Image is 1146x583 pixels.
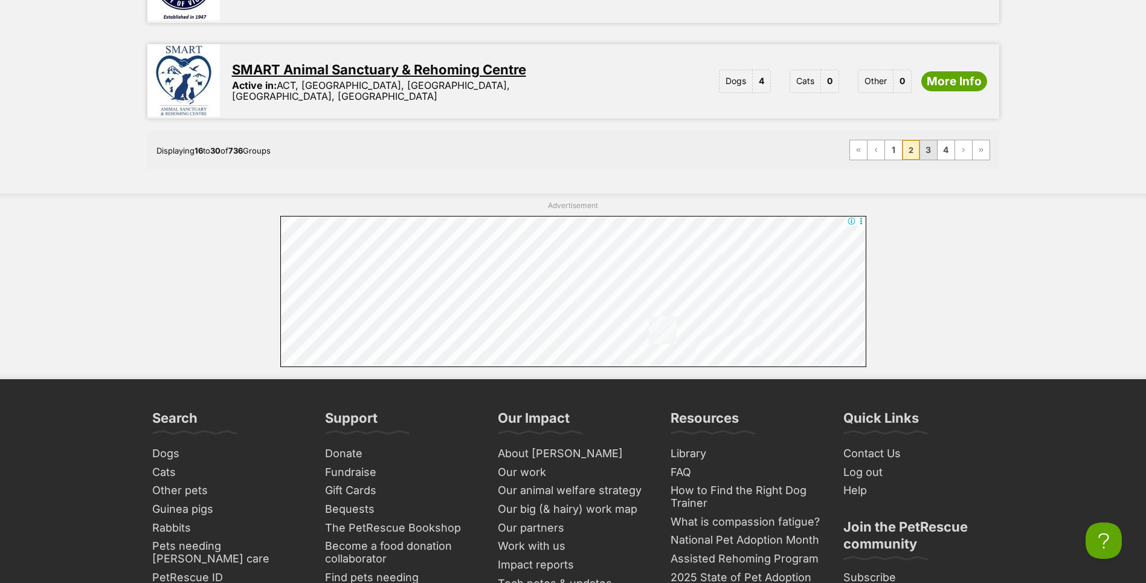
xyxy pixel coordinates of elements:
[232,80,610,102] div: ACT, [GEOGRAPHIC_DATA], [GEOGRAPHIC_DATA], [GEOGRAPHIC_DATA], [GEOGRAPHIC_DATA]
[493,537,654,556] a: Work with us
[903,140,919,160] span: Page 2
[885,140,902,160] a: Page 1
[666,513,826,532] a: What is compassion fatigue?
[850,140,867,160] a: First page
[938,140,954,160] a: Page 4
[147,519,308,538] a: Rabbits
[843,409,919,434] h3: Quick Links
[280,216,866,367] iframe: Advertisement
[493,445,654,463] a: About [PERSON_NAME]
[719,70,753,93] span: Dogs
[973,140,990,160] a: Last page
[232,62,526,77] a: SMART Animal Sanctuary & Rehoming Centre
[1086,523,1122,559] iframe: Help Scout Beacon - Open
[493,481,654,500] a: Our animal welfare strategy
[493,556,654,575] a: Impact reports
[320,481,481,500] a: Gift Cards
[753,70,771,93] span: 4
[666,550,826,568] a: Assisted Rehoming Program
[325,409,378,434] h3: Support
[320,463,481,482] a: Fundraise
[849,140,990,160] nav: Pagination
[228,146,243,155] strong: 736
[955,140,972,160] a: Next page
[821,70,839,93] span: 0
[147,44,220,117] img: SMART Animal Sanctuary & Rehoming Centre
[671,409,739,434] h3: Resources
[147,445,308,463] a: Dogs
[320,500,481,519] a: Bequests
[493,500,654,519] a: Our big (& hairy) work map
[156,146,271,155] span: Displaying to of Groups
[147,481,308,500] a: Other pets
[666,481,826,512] a: How to Find the Right Dog Trainer
[893,70,912,93] span: 0
[839,481,999,500] a: Help
[839,463,999,482] a: Log out
[195,146,203,155] strong: 16
[147,463,308,482] a: Cats
[666,463,826,482] a: FAQ
[666,531,826,550] a: National Pet Adoption Month
[858,70,893,93] span: Other
[498,409,570,434] h3: Our Impact
[493,463,654,482] a: Our work
[843,518,994,559] h3: Join the PetRescue community
[320,445,481,463] a: Donate
[147,500,308,519] a: Guinea pigs
[868,140,884,160] a: Previous page
[790,70,821,93] span: Cats
[320,519,481,538] a: The PetRescue Bookshop
[147,537,308,568] a: Pets needing [PERSON_NAME] care
[920,140,937,160] a: Page 3
[921,71,987,92] a: More Info
[152,409,198,434] h3: Search
[839,445,999,463] a: Contact Us
[320,537,481,568] a: Become a food donation collaborator
[493,519,654,538] a: Our partners
[232,79,277,91] span: Active in:
[666,445,826,463] a: Library
[210,146,221,155] strong: 30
